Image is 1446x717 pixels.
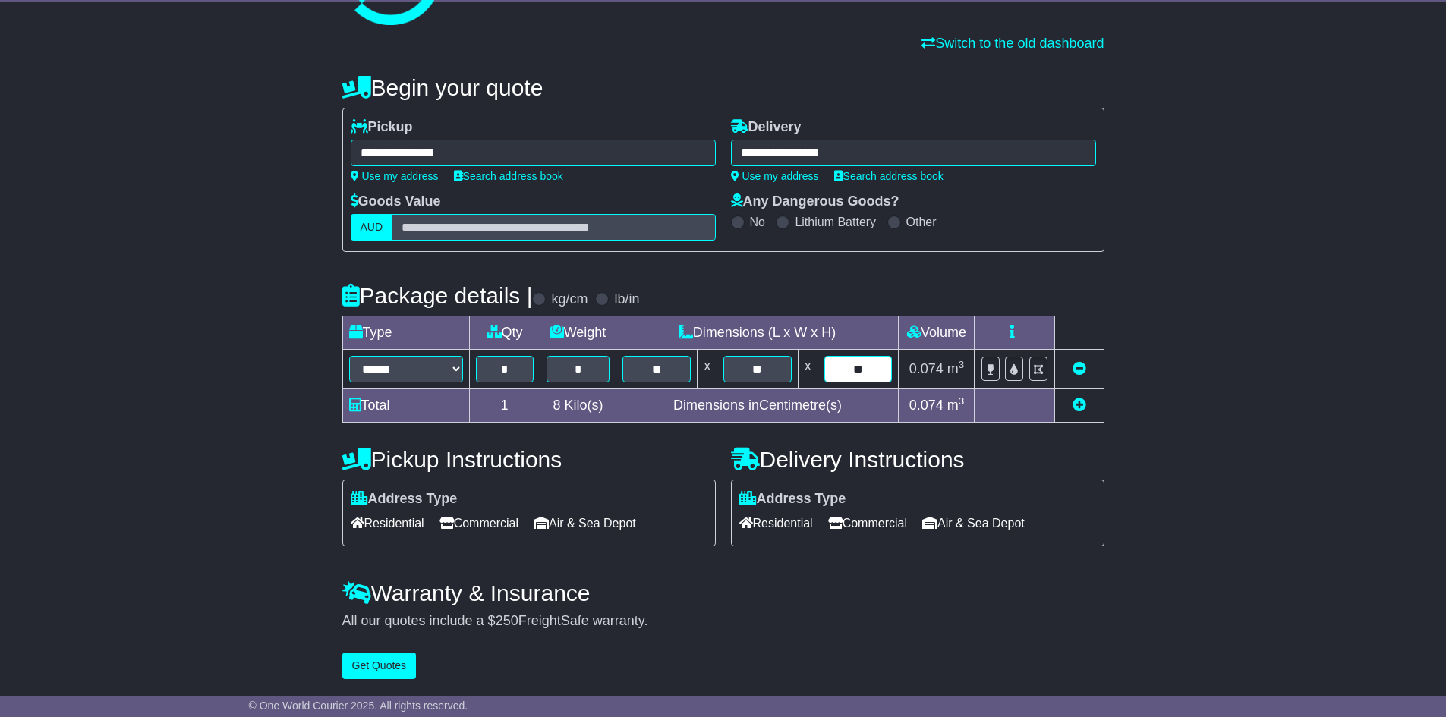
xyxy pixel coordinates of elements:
sup: 3 [959,359,965,370]
span: Commercial [439,511,518,535]
td: Dimensions (L x W x H) [616,316,899,350]
label: kg/cm [551,291,588,308]
span: m [947,398,965,413]
td: x [698,350,717,389]
label: Delivery [731,119,802,136]
a: Use my address [351,170,439,182]
span: Air & Sea Depot [534,511,636,535]
span: 0.074 [909,398,944,413]
a: Search address book [454,170,563,182]
label: Other [906,215,937,229]
span: Commercial [828,511,907,535]
a: Add new item [1073,398,1086,413]
label: Goods Value [351,193,441,210]
td: Total [342,389,469,423]
div: All our quotes include a $ FreightSafe warranty. [342,613,1104,630]
span: 250 [496,613,518,628]
button: Get Quotes [342,653,417,679]
label: Pickup [351,119,413,136]
label: lb/in [614,291,639,308]
td: Dimensions in Centimetre(s) [616,389,899,423]
span: © One World Courier 2025. All rights reserved. [249,700,468,712]
label: AUD [351,214,393,241]
span: 8 [553,398,560,413]
a: Search address book [834,170,944,182]
span: Residential [739,511,813,535]
td: x [798,350,818,389]
span: 0.074 [909,361,944,376]
td: Type [342,316,469,350]
a: Switch to the old dashboard [921,36,1104,51]
td: Kilo(s) [540,389,616,423]
a: Remove this item [1073,361,1086,376]
span: m [947,361,965,376]
h4: Delivery Instructions [731,447,1104,472]
span: Air & Sea Depot [922,511,1025,535]
h4: Package details | [342,283,533,308]
a: Use my address [731,170,819,182]
td: Volume [899,316,975,350]
td: Weight [540,316,616,350]
label: Lithium Battery [795,215,876,229]
h4: Pickup Instructions [342,447,716,472]
span: Residential [351,511,424,535]
h4: Warranty & Insurance [342,580,1104,605]
h4: Begin your quote [342,75,1104,100]
label: No [750,215,765,229]
td: Qty [469,316,540,350]
label: Address Type [351,491,458,508]
label: Any Dangerous Goods? [731,193,899,210]
label: Address Type [739,491,846,508]
td: 1 [469,389,540,423]
sup: 3 [959,395,965,407]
